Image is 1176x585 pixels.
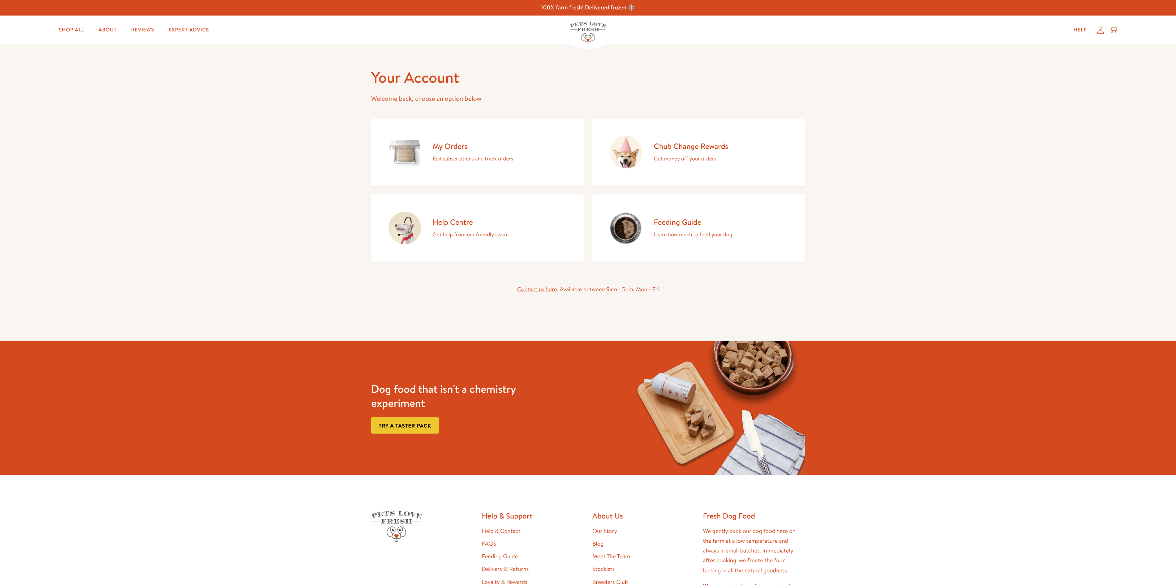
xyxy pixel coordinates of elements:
a: My Orders Edit subscriptions and track orders [371,119,584,186]
a: Contact us here [517,285,557,293]
h1: Your Account [371,68,805,87]
a: Our Story [592,527,617,535]
a: About [93,23,123,37]
img: Pets Love Fresh [570,22,606,44]
img: Pets Love Fresh [371,511,422,542]
a: Blog [592,540,604,548]
a: FAQS [482,540,496,548]
a: Feeding Guide Learn how much to feed your dog [592,194,805,262]
a: Delivery & Returns [482,565,529,573]
a: Stockists [592,565,615,573]
h2: About Us [592,511,694,521]
h3: Dog food that isn't a chemistry experiment [371,382,549,410]
a: Expert Advice [163,23,215,37]
p: Welcome back, choose an option below [371,93,805,104]
h2: Chub Change Rewards [654,141,728,151]
h2: Feeding Guide [654,217,732,227]
img: Fussy [627,341,805,475]
a: Chub Change Rewards Get money off your orders [592,119,805,186]
h2: Help Centre [433,217,507,227]
a: Try a taster pack [371,417,439,434]
p: We gently cook our dog food here on the farm at a low temperature and always in small batches. Im... [703,526,805,576]
h2: My Orders [433,141,513,151]
div: . Available between 9am - 5pm, Mon - Fri [371,285,805,294]
p: Get money off your orders [654,154,728,163]
a: Help [1068,23,1093,37]
a: Feeding Guide [482,552,518,560]
p: Learn how much to feed your dog [654,230,732,239]
a: Help Centre Get help from our friendly team [371,194,584,262]
p: Get help from our friendly team [433,230,507,239]
a: Reviews [125,23,160,37]
h2: Help & Support [482,511,584,521]
a: Help & Contact [482,527,520,535]
a: Shop All [53,23,90,37]
a: Meet The Team [592,552,630,560]
h2: Fresh Dog Food [703,511,805,521]
p: Edit subscriptions and track orders [433,154,513,163]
